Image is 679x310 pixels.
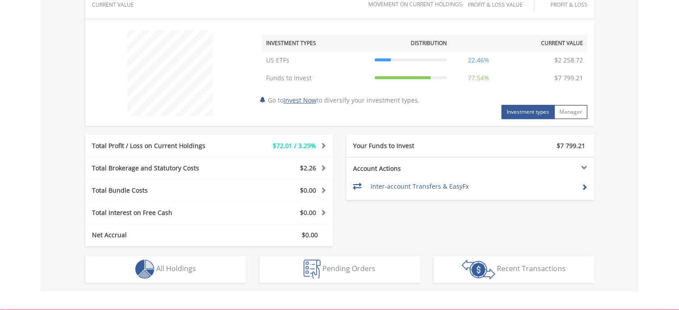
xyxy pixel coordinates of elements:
button: Manager [554,105,587,119]
div: Total Brokerage and Statutory Costs [85,164,230,173]
div: Movement on Current Holdings: [368,1,463,7]
button: All Holdings [85,256,246,283]
a: Invest Now [283,96,317,104]
img: transactions-zar-wht.png [462,260,495,279]
span: All Holdings [156,264,196,273]
th: Investment Types [262,35,370,51]
span: $0.00 [300,208,316,217]
td: Funds to Invest [262,69,370,87]
div: Total Interest on Free Cash [85,208,230,217]
td: 22.46% [451,51,506,69]
div: Account Actions [346,164,471,173]
div: CURRENT VALUE [92,2,152,8]
td: 77.54% [451,69,506,87]
img: pending_instructions-wht.png [304,260,321,279]
button: Recent Transactions [433,256,594,283]
img: holdings-wht.png [135,260,154,279]
th: Current Value [506,35,587,51]
span: $72.01 / 3.29% [273,141,316,150]
div: Your Funds to Invest [346,141,471,150]
td: US ETFs [262,51,370,69]
button: Pending Orders [259,256,420,283]
span: $2.26 [300,164,316,172]
div: Profit & Loss Value [468,2,534,8]
td: $2 258.72 [550,51,587,69]
td: $7 799.21 [550,69,587,87]
div: Net Accrual [85,231,230,240]
span: Pending Orders [322,264,375,273]
span: $0.00 [302,231,318,239]
div: Total Profit / Loss on Current Holdings [85,141,230,150]
td: Inter-account Transfers & EasyFx [371,180,575,193]
span: Recent Transactions [497,264,566,273]
div: Total Bundle Costs [85,186,230,195]
div: Distribution [411,39,447,47]
div: Profit & Loss [545,2,587,8]
button: Investment types [501,105,554,119]
div: Go to to diversify your investment types. [255,26,594,119]
span: $7 799.21 [557,141,585,150]
span: $0.00 [300,186,316,194]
